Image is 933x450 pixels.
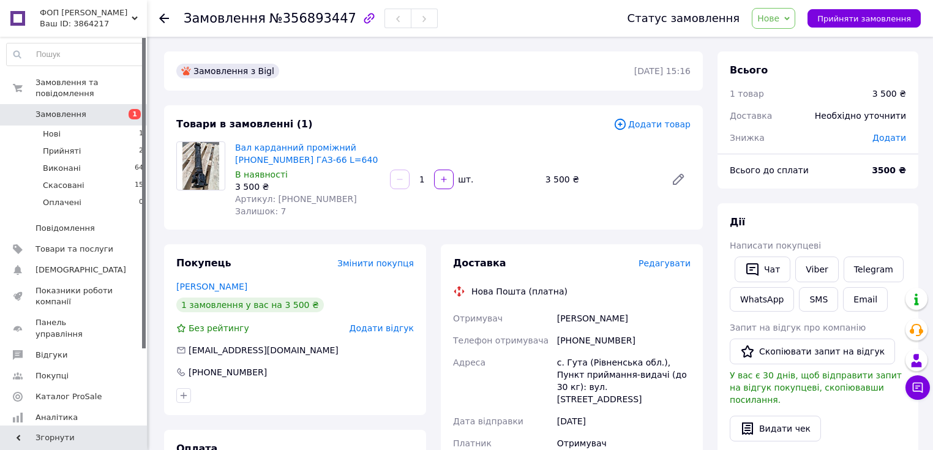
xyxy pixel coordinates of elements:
[36,223,95,234] span: Повідомлення
[40,7,132,18] span: ФОП Гаврилюк Дмитро Володимирович
[555,410,693,432] div: [DATE]
[235,194,357,204] span: Артикул: [PHONE_NUMBER]
[36,264,126,276] span: [DEMOGRAPHIC_DATA]
[176,282,247,291] a: [PERSON_NAME]
[189,345,339,355] span: [EMAIL_ADDRESS][DOMAIN_NAME]
[43,129,61,140] span: Нові
[872,88,906,100] div: 3 500 ₴
[555,307,693,329] div: [PERSON_NAME]
[337,258,414,268] span: Змінити покупця
[730,133,765,143] span: Знижка
[453,313,503,323] span: Отримувач
[730,416,821,441] button: Видати чек
[730,323,866,332] span: Запит на відгук про компанію
[235,143,378,165] a: Вал карданний проміжний [PHONE_NUMBER] ГАЗ-66 L=640
[453,438,492,448] span: Платник
[36,391,102,402] span: Каталог ProSale
[541,171,661,188] div: 3 500 ₴
[872,165,906,175] b: 3500 ₴
[129,109,141,119] span: 1
[905,375,930,400] button: Чат з покупцем
[36,412,78,423] span: Аналітика
[187,366,268,378] div: [PHONE_NUMBER]
[730,241,821,250] span: Написати покупцеві
[453,416,523,426] span: Дата відправки
[176,257,231,269] span: Покупець
[730,339,895,364] button: Скопіювати запит на відгук
[817,14,911,23] span: Прийняти замовлення
[235,170,288,179] span: В наявності
[135,180,143,191] span: 15
[730,370,902,405] span: У вас є 30 днів, щоб відправити запит на відгук покупцеві, скопіювавши посилання.
[36,244,113,255] span: Товари та послуги
[269,11,356,26] span: №356893447
[555,351,693,410] div: с. Гута (Рівненська обл.), Пункт приймання-видачі (до 30 кг): вул. [STREET_ADDRESS]
[43,163,81,174] span: Виконані
[844,257,904,282] a: Telegram
[455,173,474,186] div: шт.
[43,146,81,157] span: Прийняті
[139,197,143,208] span: 0
[730,89,764,99] span: 1 товар
[843,287,888,312] button: Email
[36,109,86,120] span: Замовлення
[757,13,779,23] span: Нове
[176,118,313,130] span: Товари в замовленні (1)
[40,18,147,29] div: Ваш ID: 3864217
[36,77,147,99] span: Замовлення та повідомлення
[235,206,287,216] span: Залишок: 7
[666,167,691,192] a: Редагувати
[807,9,921,28] button: Прийняти замовлення
[43,180,84,191] span: Скасовані
[634,66,691,76] time: [DATE] 15:16
[730,165,809,175] span: Всього до сплати
[795,257,838,282] a: Viber
[7,43,144,66] input: Пошук
[43,197,81,208] span: Оплачені
[453,358,485,367] span: Адреса
[36,285,113,307] span: Показники роботи компанії
[613,118,691,131] span: Додати товар
[176,298,324,312] div: 1 замовлення у вас на 3 500 ₴
[799,287,838,312] button: SMS
[468,285,571,298] div: Нова Пошта (платна)
[139,129,143,140] span: 1
[735,257,790,282] button: Чат
[453,257,506,269] span: Доставка
[730,287,794,312] a: WhatsApp
[350,323,414,333] span: Додати відгук
[36,317,113,339] span: Панель управління
[235,181,380,193] div: 3 500 ₴
[555,329,693,351] div: [PHONE_NUMBER]
[182,142,219,190] img: Вал карданний проміжний 66-2202010-01 ГАЗ-66 L=640
[872,133,906,143] span: Додати
[730,216,745,228] span: Дії
[135,163,143,174] span: 64
[807,102,913,129] div: Необхідно уточнити
[730,111,772,121] span: Доставка
[453,336,549,345] span: Телефон отримувача
[639,258,691,268] span: Редагувати
[159,12,169,24] div: Повернутися назад
[139,146,143,157] span: 2
[628,12,740,24] div: Статус замовлення
[36,370,69,381] span: Покупці
[36,350,67,361] span: Відгуки
[730,64,768,76] span: Всього
[189,323,249,333] span: Без рейтингу
[184,11,266,26] span: Замовлення
[176,64,279,78] div: Замовлення з Bigl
